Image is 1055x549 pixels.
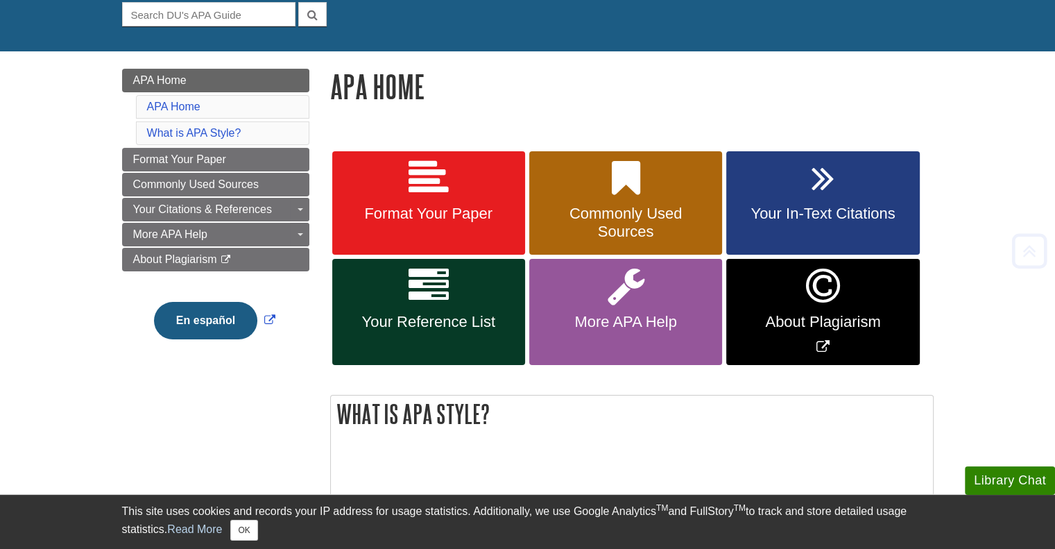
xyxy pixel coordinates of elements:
[133,74,187,86] span: APA Home
[133,253,217,265] span: About Plagiarism
[122,148,309,171] a: Format Your Paper
[726,259,919,365] a: Link opens in new window
[540,205,712,241] span: Commonly Used Sources
[737,205,909,223] span: Your In-Text Citations
[122,173,309,196] a: Commonly Used Sources
[529,151,722,255] a: Commonly Used Sources
[332,259,525,365] a: Your Reference List
[343,313,515,331] span: Your Reference List
[147,101,200,112] a: APA Home
[133,228,207,240] span: More APA Help
[737,313,909,331] span: About Plagiarism
[122,248,309,271] a: About Plagiarism
[133,178,259,190] span: Commonly Used Sources
[154,302,257,339] button: En español
[122,503,934,541] div: This site uses cookies and records your IP address for usage statistics. Additionally, we use Goo...
[332,151,525,255] a: Format Your Paper
[122,2,295,26] input: Search DU's APA Guide
[331,396,933,432] h2: What is APA Style?
[147,127,241,139] a: What is APA Style?
[529,259,722,365] a: More APA Help
[122,198,309,221] a: Your Citations & References
[343,205,515,223] span: Format Your Paper
[230,520,257,541] button: Close
[151,314,279,326] a: Link opens in new window
[965,466,1055,495] button: Library Chat
[122,69,309,363] div: Guide Page Menu
[220,255,232,264] i: This link opens in a new window
[734,503,746,513] sup: TM
[656,503,668,513] sup: TM
[330,69,934,104] h1: APA Home
[1007,242,1052,260] a: Back to Top
[122,223,309,246] a: More APA Help
[540,313,712,331] span: More APA Help
[122,69,309,92] a: APA Home
[167,523,222,535] a: Read More
[726,151,919,255] a: Your In-Text Citations
[133,153,226,165] span: Format Your Paper
[133,203,272,215] span: Your Citations & References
